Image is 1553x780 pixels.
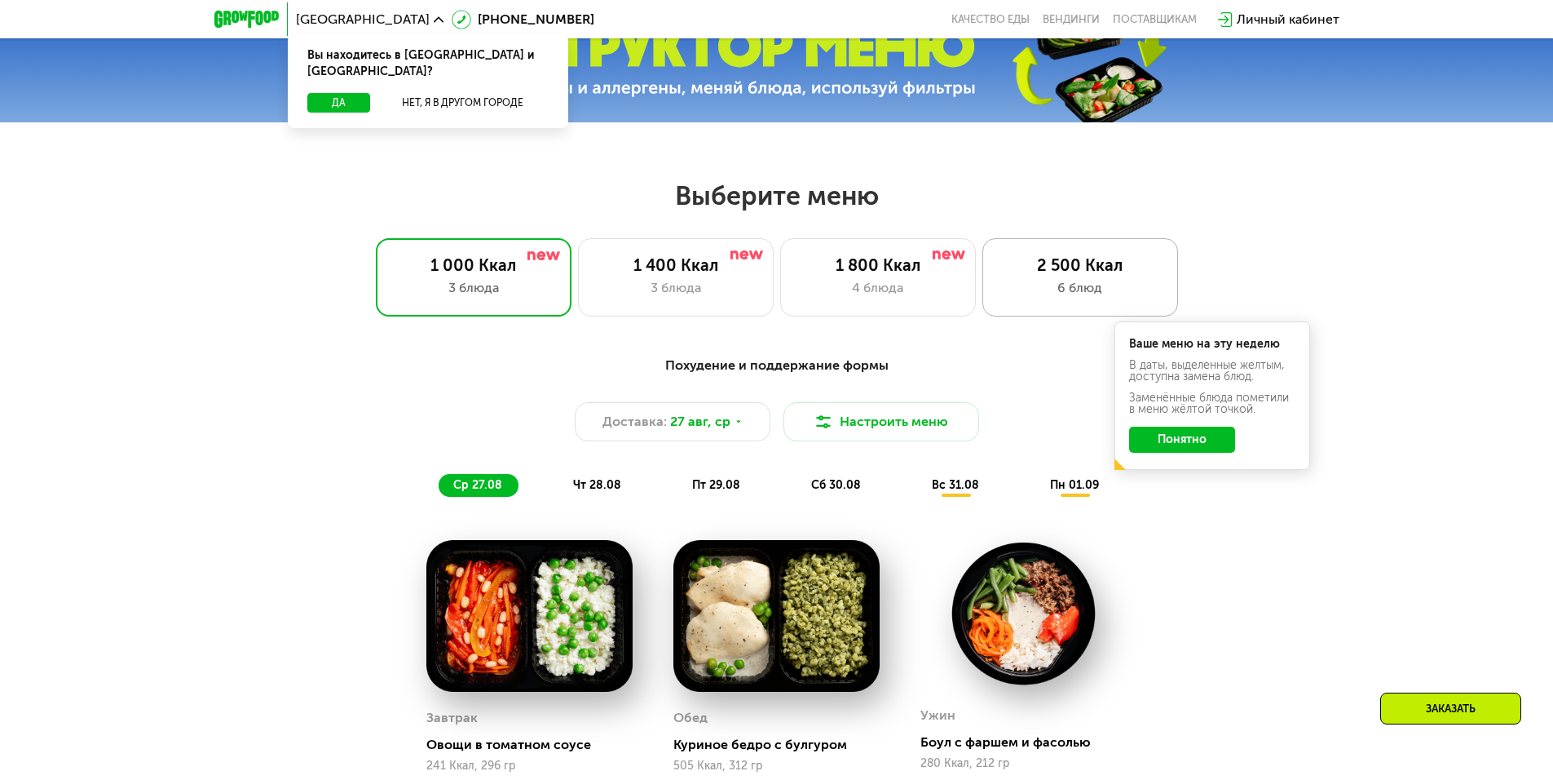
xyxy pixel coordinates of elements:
div: Куриное бедро с булгуром [673,737,893,753]
div: В даты, выделенные желтым, доступна замена блюд. [1129,360,1295,383]
button: Да [307,93,370,113]
div: 1 400 Ккал [595,255,757,275]
a: Качество еды [951,13,1030,26]
span: Доставка: [602,412,667,432]
a: Вендинги [1043,13,1100,26]
span: ср 27.08 [453,478,502,492]
div: Похудение и поддержание формы [294,356,1260,376]
div: 505 Ккал, 312 гр [673,760,880,773]
div: Завтрак [426,706,478,730]
div: Обед [673,706,708,730]
button: Понятно [1129,427,1235,453]
div: 2 500 Ккал [999,255,1161,275]
button: Нет, я в другом городе [377,93,549,113]
div: Боул с фаршем и фасолью [920,734,1140,751]
div: 3 блюда [393,278,554,298]
div: Овощи в томатном соусе [426,737,646,753]
span: пн 01.09 [1050,478,1099,492]
div: Личный кабинет [1237,10,1339,29]
div: 280 Ккал, 212 гр [920,757,1127,770]
h2: Выберите меню [52,179,1501,212]
div: Заказать [1380,693,1521,725]
div: поставщикам [1113,13,1197,26]
button: Настроить меню [783,402,979,441]
div: 241 Ккал, 296 гр [426,760,633,773]
div: Вы находитесь в [GEOGRAPHIC_DATA] и [GEOGRAPHIC_DATA]? [288,34,568,93]
span: чт 28.08 [573,478,621,492]
span: сб 30.08 [811,478,861,492]
div: 6 блюд [999,278,1161,298]
div: Ваше меню на эту неделю [1129,339,1295,350]
div: Заменённые блюда пометили в меню жёлтой точкой. [1129,392,1295,415]
span: 27 авг, ср [670,412,730,432]
div: Ужин [920,703,955,728]
div: 3 блюда [595,278,757,298]
div: 4 блюда [797,278,959,298]
a: [PHONE_NUMBER] [452,10,594,29]
div: 1 800 Ккал [797,255,959,275]
span: вс 31.08 [932,478,979,492]
div: 1 000 Ккал [393,255,554,275]
span: пт 29.08 [692,478,740,492]
span: [GEOGRAPHIC_DATA] [296,13,430,26]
